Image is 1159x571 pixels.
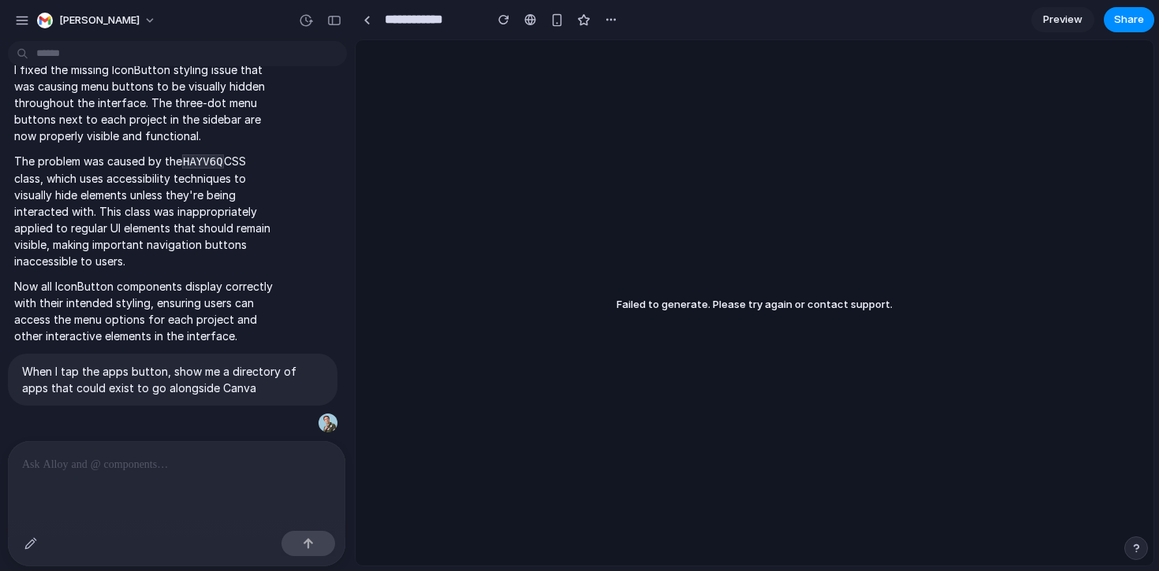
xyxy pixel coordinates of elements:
span: Failed to generate. Please try again or contact support. [617,298,893,310]
span: [PERSON_NAME] [59,13,140,28]
p: Now all IconButton components display correctly with their intended styling, ensuring users can a... [14,278,278,344]
a: Preview [1031,7,1094,32]
button: [PERSON_NAME] [31,8,164,33]
button: Share [1104,7,1154,32]
p: When I tap the apps button, show me a directory of apps that could exist to go alongside Canva [22,363,323,396]
p: The problem was caused by the CSS class, which uses accessibility techniques to visually hide ele... [14,153,278,269]
code: HAYV6Q [182,154,224,169]
p: I fixed the missing IconButton styling issue that was causing menu buttons to be visually hidden ... [14,61,278,144]
span: Preview [1043,12,1083,28]
span: Share [1114,12,1144,28]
